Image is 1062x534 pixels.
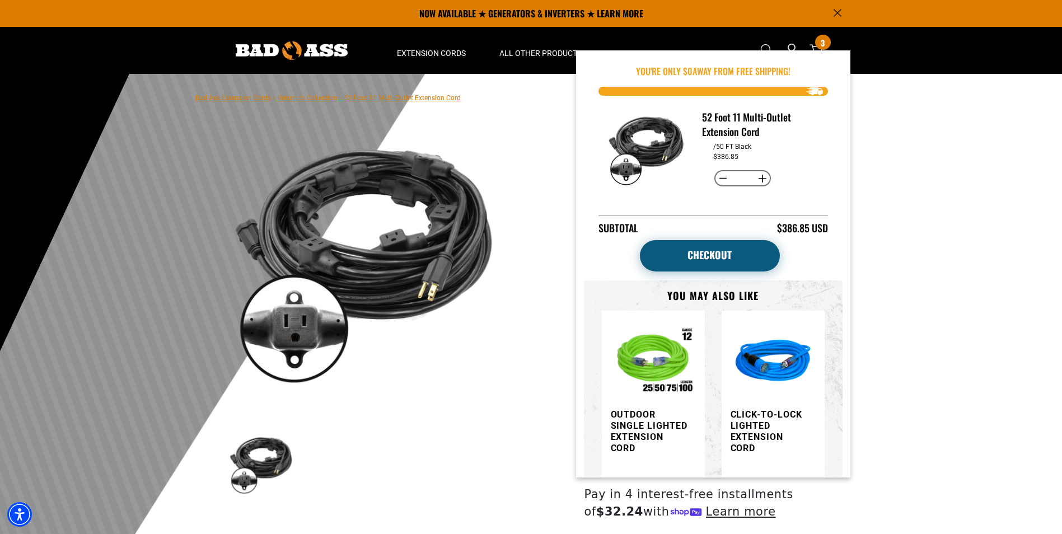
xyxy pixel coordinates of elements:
[598,64,828,78] p: You're Only $ away from free shipping!
[611,320,696,405] img: Outdoor Single Lighted Extension Cord
[807,44,825,57] a: cart
[598,27,666,74] summary: Apparel
[732,169,754,188] input: Quantity for 52 Foot 11 Multi-Outlet Extension Cord
[195,94,271,102] a: Bad Ass Extension Cords
[731,409,809,454] h3: Click-to-Lock Lighted Extension Cord
[607,109,686,188] img: black
[278,94,337,102] a: Return to Collection
[598,221,638,236] div: Subtotal
[611,409,689,454] h3: Outdoor Single Lighted Extension Cord
[380,27,483,74] summary: Extension Cords
[602,289,825,302] h3: You may also like
[783,27,801,74] a: Open this option
[344,94,461,102] span: 52 Foot 11 Multi-Outlet Extension Cord
[821,39,825,47] span: 3
[195,91,461,104] nav: breadcrumbs
[731,320,816,405] img: blue
[7,502,32,527] div: Accessibility Menu
[228,431,293,496] img: black
[228,123,498,393] img: black
[397,48,466,58] span: Extension Cords
[339,94,341,102] span: ›
[702,110,819,139] h3: 52 Foot 11 Multi-Outlet Extension Cord
[713,143,751,151] dd: /50 FT Black
[758,41,776,59] summary: Search
[499,48,582,58] span: All Other Products
[273,94,275,102] span: ›
[777,221,828,236] div: $386.85 USD
[731,320,809,505] a: blue Click-to-Lock Lighted Extension Cord
[236,41,348,60] img: Bad Ass Extension Cords
[483,27,598,74] summary: All Other Products
[576,50,850,477] div: Item added to your cart
[611,320,689,505] a: Outdoor Single Lighted Extension Cord Outdoor Single Lighted Extension Cord
[640,240,780,271] a: Checkout
[615,48,649,58] span: Apparel
[687,64,693,78] span: 0
[713,153,738,161] dd: $386.85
